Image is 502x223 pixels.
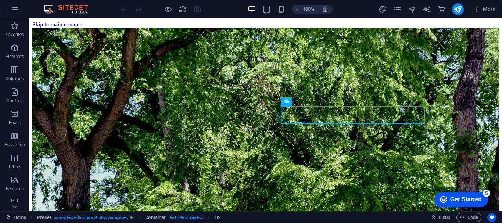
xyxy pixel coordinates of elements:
[54,213,128,222] span: . preset-text-with-image-v4-about-image-text
[379,5,387,14] button: design
[292,5,318,14] button: 100%
[408,5,417,14] button: navigator
[487,213,496,222] button: Usercentrics
[437,5,446,14] button: commerce
[470,3,499,15] button: More
[7,98,23,104] p: Content
[6,4,60,19] div: Get Started 5 items remaining, 0% complete
[145,213,166,222] span: Click to select. Double-click to edit
[303,5,315,14] h6: 100%
[408,5,416,14] i: Navigator
[3,3,52,9] a: Skip to main content
[54,1,62,9] div: 5
[423,5,431,14] i: AI Writer
[453,5,462,14] i: Publish
[6,213,26,222] a: Click to cancel selection. Double-click to open Pages
[431,213,451,222] h6: Session time
[423,5,431,14] button: text_generator
[22,8,53,15] div: Get Started
[178,5,187,14] button: reload
[6,76,24,82] p: Columns
[452,3,464,15] button: publish
[460,213,478,222] span: Code
[130,215,134,219] i: This element is a customizable preset
[4,142,25,148] p: Accordion
[5,32,24,37] p: Favorites
[169,213,203,222] span: . text-with-image-box
[164,5,172,14] button: Click here to leave preview mode and continue editing
[8,164,21,170] p: Tables
[37,213,51,222] span: Click to select. Double-click to edit
[42,5,97,14] img: Editor Logo
[6,186,24,192] p: Features
[9,120,21,126] p: Boxes
[439,213,450,222] span: 00 00
[444,215,445,220] span: :
[37,213,221,222] nav: breadcrumb
[379,5,387,14] i: Design (Ctrl+Alt+Y)
[215,213,220,222] span: Click to select. Double-click to edit
[473,6,496,13] span: More
[393,5,402,14] i: Pages (Ctrl+Alt+S)
[393,5,402,14] button: pages
[322,6,329,12] i: On resize automatically adjust zoom level to fit chosen device.
[6,54,24,60] p: Elements
[456,213,481,222] button: Code
[437,5,446,14] i: Commerce
[179,5,187,14] i: Reload page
